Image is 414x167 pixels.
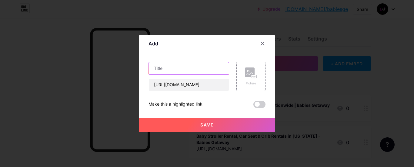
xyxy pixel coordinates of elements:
span: Save [200,122,214,127]
button: Save [139,118,275,132]
input: URL [149,79,229,91]
div: Picture [245,81,257,86]
input: Title [149,62,229,74]
div: Add [149,40,158,47]
div: Make this a highlighted link [149,101,202,108]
